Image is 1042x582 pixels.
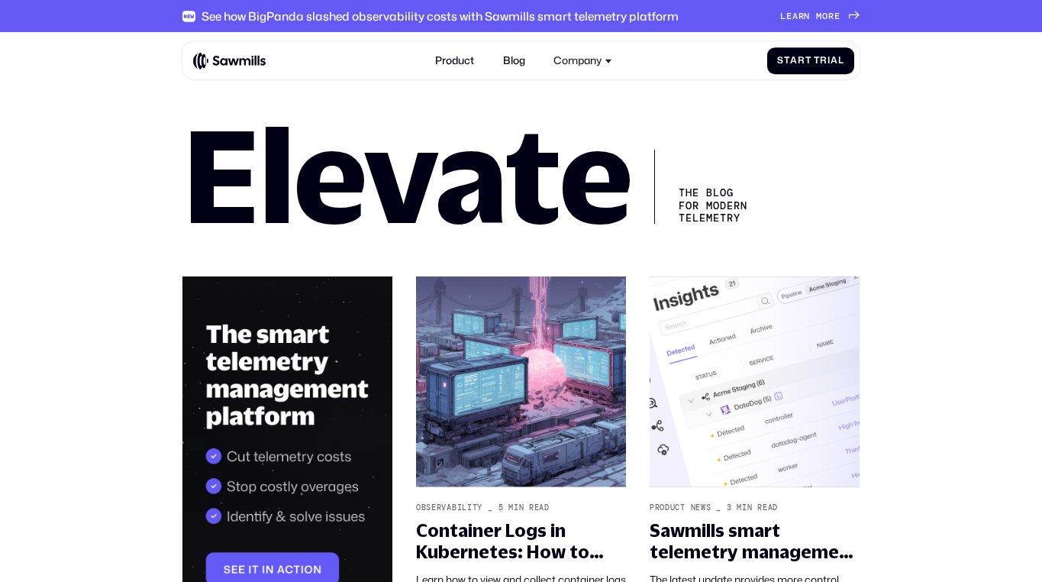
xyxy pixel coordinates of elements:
[427,47,482,75] a: Product
[553,54,602,66] div: Company
[798,55,805,66] span: r
[780,11,786,21] span: L
[737,503,778,512] div: min read
[416,503,482,512] div: Observability
[792,11,798,21] span: a
[834,11,840,21] span: e
[495,47,533,75] a: Blog
[828,11,834,21] span: r
[716,503,721,512] div: _
[822,11,828,21] span: o
[416,520,626,563] div: Container Logs in Kubernetes: How to View and Collect Them
[777,55,784,66] span: S
[805,55,811,66] span: t
[488,503,493,512] div: _
[546,47,620,75] div: Company
[650,503,711,512] div: Product News
[820,55,827,66] span: r
[182,124,631,224] h1: Elevate
[798,11,805,21] span: r
[838,55,844,66] span: l
[654,150,759,224] div: The Blog for Modern telemetry
[780,11,860,21] a: Learnmore
[827,55,831,66] span: i
[784,55,790,66] span: t
[814,55,820,66] span: T
[508,503,550,512] div: min read
[202,9,679,23] div: See how BigPanda slashed observability costs with Sawmills smart telemetry platform
[790,55,798,66] span: a
[767,47,855,74] a: StartTrial
[816,11,822,21] span: m
[786,11,792,21] span: e
[650,520,860,563] div: Sawmills smart telemetry management just got smarter
[804,11,810,21] span: n
[831,55,838,66] span: a
[498,503,504,512] div: 5
[727,503,732,512] div: 3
